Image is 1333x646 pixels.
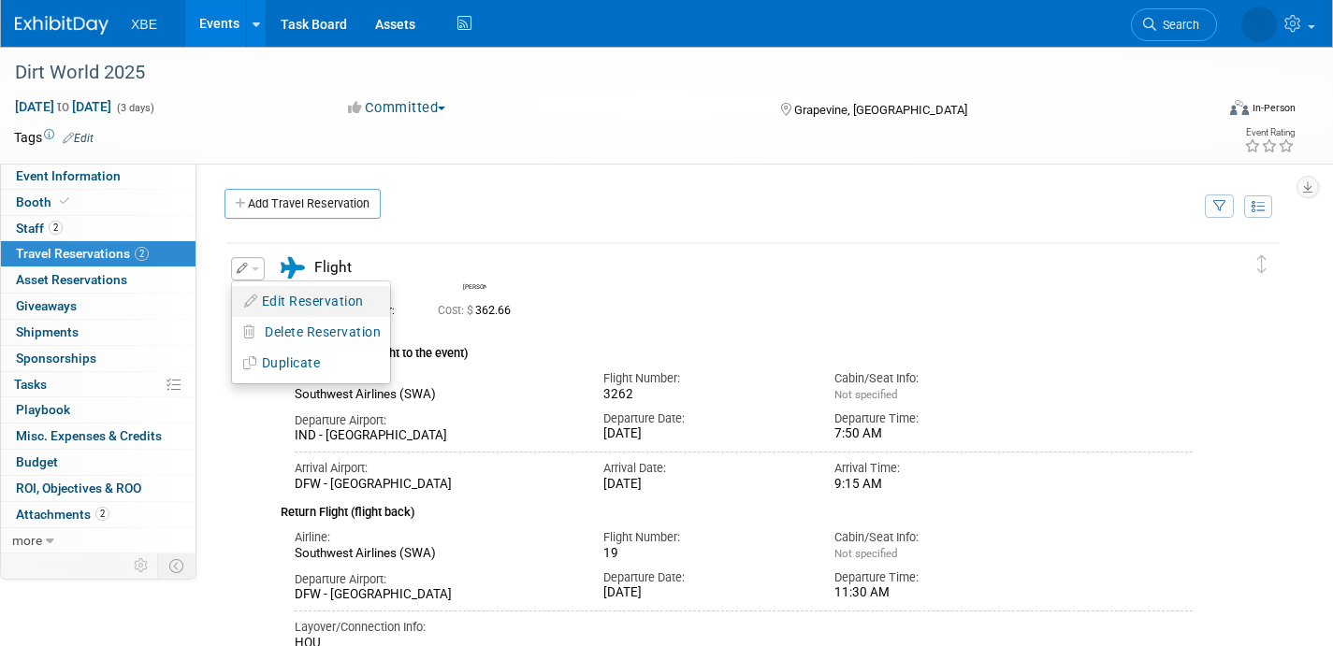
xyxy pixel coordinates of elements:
a: Event Information [1,164,196,189]
img: ExhibitDay [15,16,109,35]
a: Edit [63,132,94,145]
span: (3 days) [115,102,154,114]
div: Layover/Connection Info: [295,619,1193,636]
div: 11:30 AM [834,585,1037,601]
span: Booth [16,194,73,209]
div: Dave Cataldi [463,280,486,291]
div: Departure Time: [834,569,1037,586]
a: Staff2 [1,216,196,241]
span: Staff [16,221,63,236]
div: Departure Airport: [295,571,575,588]
button: Duplicate [232,350,390,377]
span: Grapevine, [GEOGRAPHIC_DATA] [794,103,967,117]
a: Giveaways [1,294,196,319]
i: Flight [281,257,305,279]
img: Dave Cataldi [1241,7,1277,42]
td: Personalize Event Tab Strip [125,553,158,578]
span: 2 [135,247,149,261]
div: 19 [603,546,806,562]
div: Airline: [295,529,575,546]
a: Travel Reservations2 [1,241,196,266]
span: Giveaways [16,298,77,313]
div: DFW - [GEOGRAPHIC_DATA] [295,587,575,603]
div: Return Flight (flight back) [281,493,1193,522]
span: Delete Reservation [265,324,381,339]
td: Toggle Event Tabs [158,553,196,578]
div: 3262 [603,387,806,403]
div: Dirt World 2025 [8,56,1186,90]
span: more [12,533,42,548]
span: Attachments [16,507,109,522]
span: Shipments [16,324,79,339]
span: Event Information [16,168,121,183]
a: Search [1131,8,1217,41]
div: Cabin/Seat Info: [834,529,1037,546]
div: DFW - [GEOGRAPHIC_DATA] [295,477,575,493]
span: Cost: $ [438,304,475,317]
span: Sponsorships [16,351,96,366]
span: Playbook [16,402,70,417]
i: Click and drag to move item [1257,255,1267,274]
span: XBE [131,17,157,32]
span: Misc. Expenses & Credits [16,428,162,443]
div: [DATE] [603,426,806,442]
span: ROI, Objectives & ROO [16,481,141,495]
div: Departure Date: [603,410,806,427]
i: Booth reservation complete [60,196,69,207]
div: Flight Number: [603,370,806,387]
img: Dave Cataldi [463,254,489,280]
a: Budget [1,450,196,475]
div: In-Person [1252,101,1296,115]
td: Tags [14,128,94,147]
a: Attachments2 [1,502,196,527]
span: Not specified [834,547,897,560]
div: Airline: [295,370,575,387]
i: Filter by Traveler [1213,201,1226,213]
div: Event Format [1106,97,1296,125]
div: Flight Number: [603,529,806,546]
a: Booth [1,190,196,215]
div: Departure Date: [603,569,806,586]
a: Shipments [1,320,196,345]
div: Departure Airport: [295,412,575,429]
span: Travel Reservations [16,246,149,261]
div: Dave Cataldi [458,254,491,291]
span: Flight [314,259,352,276]
span: Search [1156,18,1199,32]
a: Tasks [1,372,196,397]
span: to [54,99,72,114]
button: Delete Reservation [232,319,390,346]
a: Add Travel Reservation [225,189,381,219]
a: Sponsorships [1,346,196,371]
div: 9:15 AM [834,477,1037,493]
div: Departure Time: [834,410,1037,427]
button: Committed [341,98,453,118]
div: 7:50 AM [834,426,1037,442]
div: Arrival Airport: [295,460,575,477]
span: Budget [16,454,58,469]
a: more [1,528,196,553]
div: Southwest Airlines (SWA) [295,387,575,403]
a: Playbook [1,397,196,423]
div: Arrival Date: [603,460,806,477]
div: [DATE] [603,477,806,493]
span: Asset Reservations [16,272,127,287]
div: Event Rating [1244,128,1295,137]
div: Departure Flight (flight to the event) [281,335,1193,363]
span: [DATE] [DATE] [14,98,112,115]
button: Edit Reservation [232,288,390,315]
a: Asset Reservations [1,267,196,293]
span: Not specified [834,388,897,401]
span: 362.66 [438,304,518,317]
div: Cabin/Seat Info: [834,370,1037,387]
div: Southwest Airlines (SWA) [295,546,575,562]
span: 2 [95,507,109,521]
div: [DATE] [603,585,806,601]
div: Arrival Time: [834,460,1037,477]
a: Misc. Expenses & Credits [1,423,196,449]
span: 2 [49,221,63,235]
a: ROI, Objectives & ROO [1,476,196,501]
img: Format-Inperson.png [1230,100,1249,115]
span: Tasks [14,377,47,392]
div: IND - [GEOGRAPHIC_DATA] [295,428,575,444]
